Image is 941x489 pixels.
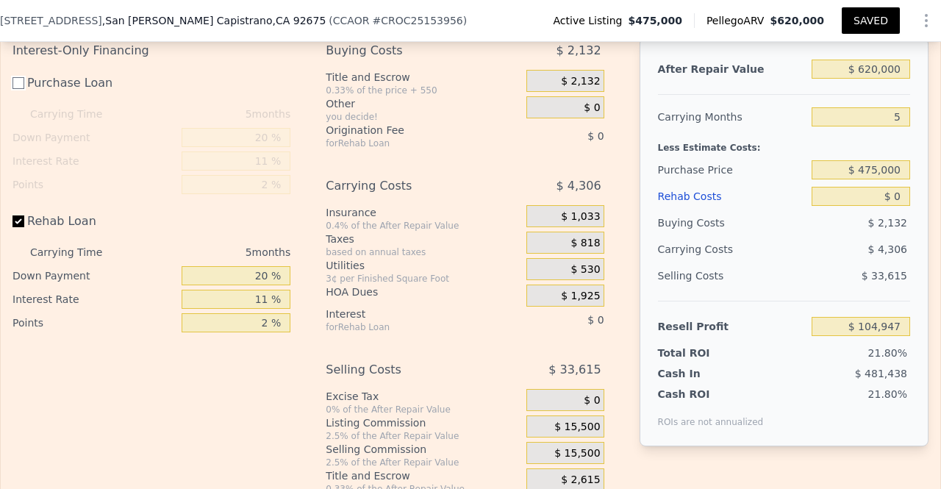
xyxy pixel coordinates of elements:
[326,468,520,483] div: Title and Escrow
[326,357,489,383] div: Selling Costs
[12,149,176,173] div: Interest Rate
[658,130,910,157] div: Less Estimate Costs:
[12,126,176,149] div: Down Payment
[584,394,600,407] span: $ 0
[30,102,126,126] div: Carrying Time
[30,240,126,264] div: Carrying Time
[326,220,520,232] div: 0.4% of the After Repair Value
[102,13,326,28] span: , San [PERSON_NAME] Capistrano
[326,442,520,457] div: Selling Commission
[326,111,520,123] div: you decide!
[584,101,600,115] span: $ 0
[561,290,600,303] span: $ 1,925
[658,157,806,183] div: Purchase Price
[855,368,907,379] span: $ 481,438
[329,13,467,28] div: ( )
[326,96,520,111] div: Other
[12,311,176,335] div: Points
[658,104,806,130] div: Carrying Months
[326,457,520,468] div: 2.5% of the After Repair Value
[326,321,489,333] div: for Rehab Loan
[561,210,600,224] span: $ 1,033
[587,130,604,142] span: $ 0
[658,56,806,82] div: After Repair Value
[326,389,520,404] div: Excise Tax
[556,38,601,64] span: $ 2,132
[326,246,520,258] div: based on annual taxes
[561,75,600,88] span: $ 2,132
[326,415,520,430] div: Listing Commission
[12,70,176,96] label: Purchase Loan
[326,258,520,273] div: Utilities
[12,208,176,235] label: Rehab Loan
[658,346,750,360] div: Total ROI
[842,7,900,34] button: SAVED
[12,264,176,288] div: Down Payment
[658,366,750,381] div: Cash In
[132,102,290,126] div: 5 months
[326,273,520,285] div: 3¢ per Finished Square Foot
[273,15,326,26] span: , CA 92675
[326,70,520,85] div: Title and Escrow
[658,210,806,236] div: Buying Costs
[12,38,290,64] div: Interest-Only Financing
[868,243,907,255] span: $ 4,306
[658,263,806,289] div: Selling Costs
[326,232,520,246] div: Taxes
[326,404,520,415] div: 0% of the After Repair Value
[587,314,604,326] span: $ 0
[556,173,601,199] span: $ 4,306
[628,13,682,28] span: $475,000
[868,388,907,400] span: 21.80%
[658,313,806,340] div: Resell Profit
[326,205,520,220] div: Insurance
[326,285,520,299] div: HOA Dues
[658,401,764,428] div: ROIs are not annualized
[12,288,176,311] div: Interest Rate
[132,240,290,264] div: 5 months
[548,357,601,383] span: $ 33,615
[326,138,489,149] div: for Rehab Loan
[570,237,600,250] span: $ 818
[658,387,764,401] div: Cash ROI
[12,173,176,196] div: Points
[554,447,600,460] span: $ 15,500
[862,270,907,282] span: $ 33,615
[554,13,629,28] span: Active Listing
[658,236,750,263] div: Carrying Costs
[12,215,24,227] input: Rehab Loan
[12,77,24,89] input: Purchase Loan
[372,15,462,26] span: # CROC25153956
[561,474,600,487] span: $ 2,615
[326,307,489,321] div: Interest
[868,217,907,229] span: $ 2,132
[326,85,520,96] div: 0.33% of the price + 550
[326,430,520,442] div: 2.5% of the After Repair Value
[326,38,489,64] div: Buying Costs
[912,6,941,35] button: Show Options
[570,263,600,276] span: $ 530
[770,15,824,26] span: $620,000
[326,173,489,199] div: Carrying Costs
[554,421,600,434] span: $ 15,500
[868,347,907,359] span: 21.80%
[658,183,806,210] div: Rehab Costs
[706,13,770,28] span: Pellego ARV
[326,123,489,138] div: Origination Fee
[333,15,370,26] span: CCAOR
